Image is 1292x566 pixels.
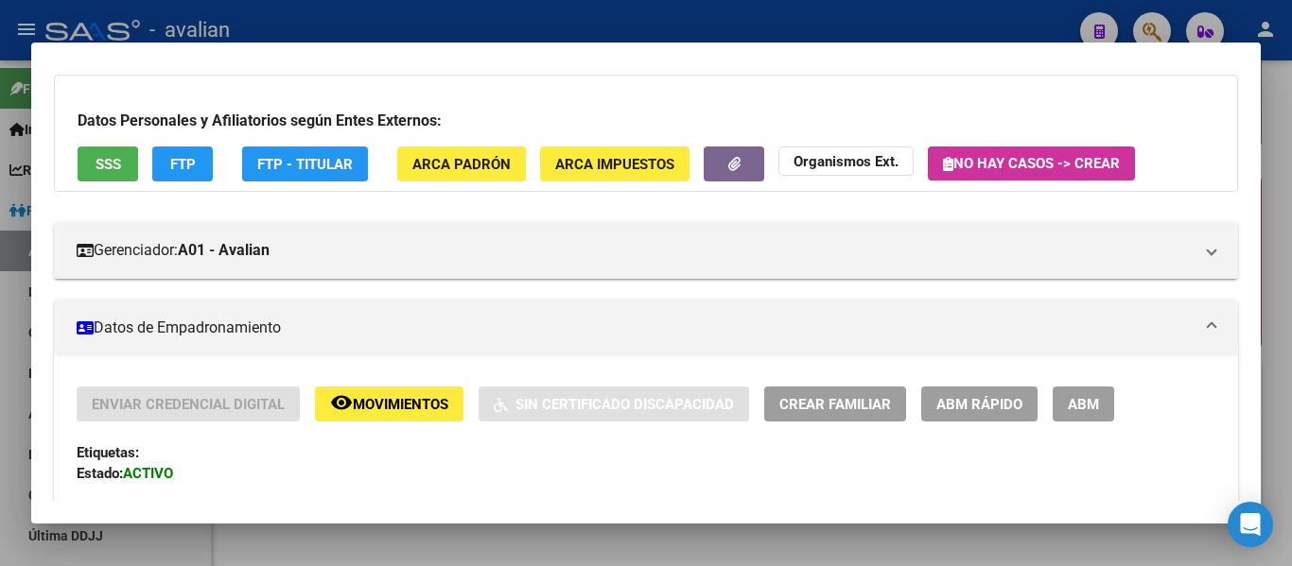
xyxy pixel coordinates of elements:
[77,444,139,461] strong: Etiquetas:
[92,396,285,413] span: Enviar Credencial Digital
[479,386,749,421] button: Sin Certificado Discapacidad
[54,222,1238,279] mat-expansion-panel-header: Gerenciador:A01 - Avalian
[123,465,173,482] strong: ACTIVO
[794,153,899,170] strong: Organismos Ext.
[555,156,674,173] span: ARCA Impuestos
[779,396,891,413] span: Crear Familiar
[397,146,526,181] button: ARCA Padrón
[77,386,300,421] button: Enviar Credencial Digital
[242,146,368,181] button: FTP - Titular
[515,396,734,413] span: Sin Certificado Discapacidad
[78,110,1214,132] h3: Datos Personales y Afiliatorios según Entes Externos:
[330,391,353,414] mat-icon: remove_red_eye
[77,317,1193,339] mat-panel-title: Datos de Empadronamiento
[54,300,1238,356] mat-expansion-panel-header: Datos de Empadronamiento
[412,156,511,173] span: ARCA Padrón
[540,146,690,181] button: ARCA Impuestos
[315,386,463,421] button: Movimientos
[1068,396,1099,413] span: ABM
[928,146,1135,180] button: No hay casos -> Crear
[78,146,138,181] button: SSS
[1053,386,1114,421] button: ABM
[1228,502,1273,547] div: Open Intercom Messenger
[936,396,1022,413] span: ABM Rápido
[943,155,1120,172] span: No hay casos -> Crear
[178,239,270,262] strong: A01 - Avalian
[257,156,353,173] span: FTP - Titular
[77,239,1193,262] mat-panel-title: Gerenciador:
[778,146,914,176] button: Organismos Ext.
[77,465,123,482] strong: Estado:
[170,156,196,173] span: FTP
[921,386,1038,421] button: ABM Rápido
[353,396,448,413] span: Movimientos
[764,386,906,421] button: Crear Familiar
[96,156,121,173] span: SSS
[152,146,213,181] button: FTP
